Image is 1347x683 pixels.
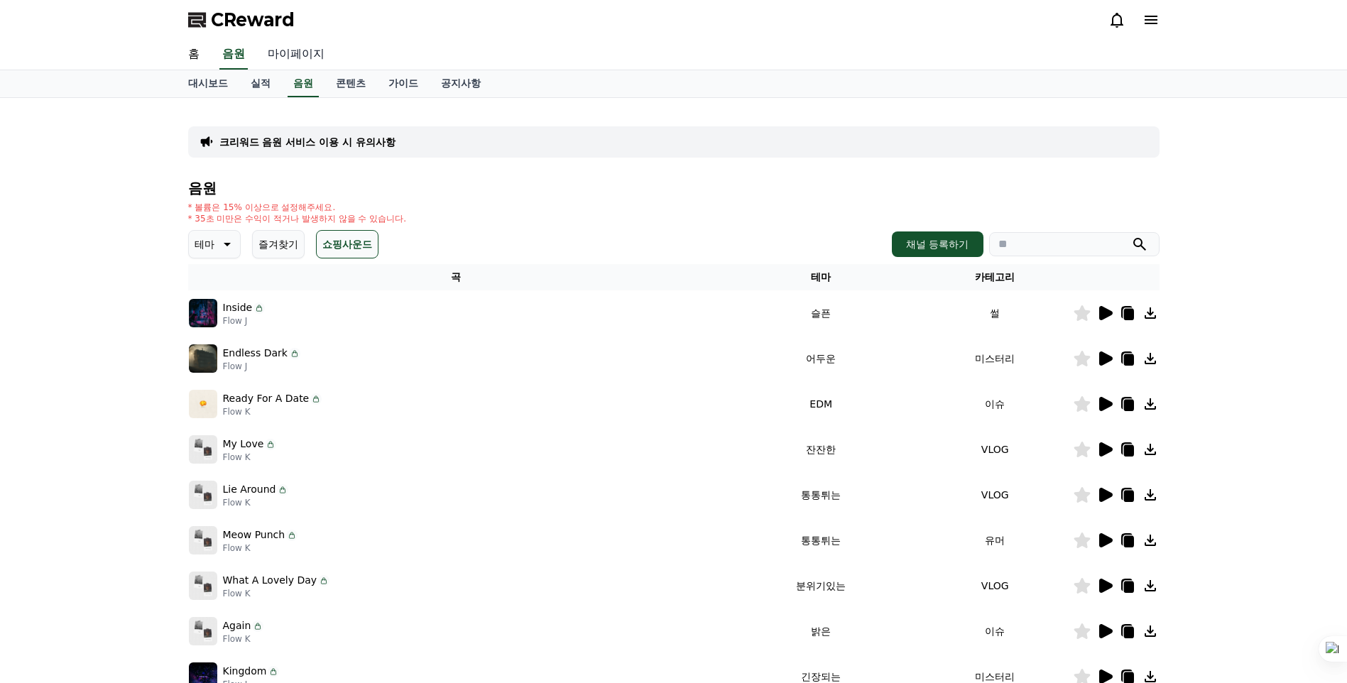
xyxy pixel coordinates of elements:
a: 공지사항 [430,70,492,97]
p: * 35초 미만은 수익이 적거나 발생하지 않을 수 있습니다. [188,213,407,224]
td: VLOG [917,563,1073,608]
td: 이슈 [917,608,1073,654]
td: 통통튀는 [724,518,917,563]
p: Lie Around [223,482,276,497]
td: 잔잔한 [724,427,917,472]
td: VLOG [917,472,1073,518]
p: Flow K [223,406,322,417]
p: Kingdom [223,664,267,679]
span: CReward [211,9,295,31]
th: 테마 [724,264,917,290]
img: music [189,481,217,509]
img: music [189,617,217,645]
a: 콘텐츠 [325,70,377,97]
td: 슬픈 [724,290,917,336]
p: * 볼륨은 15% 이상으로 설정해주세요. [188,202,407,213]
p: Endless Dark [223,346,288,361]
button: 즐겨찾기 [252,230,305,258]
td: 어두운 [724,336,917,381]
h4: 음원 [188,180,1160,196]
img: music [189,572,217,600]
td: 미스터리 [917,336,1073,381]
a: 음원 [288,70,319,97]
a: 대시보드 [177,70,239,97]
img: music [189,344,217,373]
td: 밝은 [724,608,917,654]
td: 썰 [917,290,1073,336]
button: 쇼핑사운드 [316,230,378,258]
a: 실적 [239,70,282,97]
button: 테마 [188,230,241,258]
td: 분위기있는 [724,563,917,608]
p: What A Lovely Day [223,573,317,588]
th: 카테고리 [917,264,1073,290]
p: Flow K [223,497,289,508]
img: music [189,299,217,327]
a: 가이드 [377,70,430,97]
img: music [189,435,217,464]
a: CReward [188,9,295,31]
p: Flow K [223,542,298,554]
td: EDM [724,381,917,427]
a: 마이페이지 [256,40,336,70]
td: VLOG [917,427,1073,472]
img: music [189,526,217,554]
p: Meow Punch [223,528,285,542]
p: Ready For A Date [223,391,310,406]
a: 크리워드 음원 서비스 이용 시 유의사항 [219,135,396,149]
td: 통통튀는 [724,472,917,518]
p: Inside [223,300,253,315]
td: 이슈 [917,381,1073,427]
td: 유머 [917,518,1073,563]
p: Flow J [223,315,266,327]
a: 음원 [219,40,248,70]
p: 테마 [195,234,214,254]
th: 곡 [188,264,725,290]
p: Flow K [223,633,264,645]
img: music [189,390,217,418]
p: Flow K [223,452,277,463]
p: Again [223,618,251,633]
p: Flow J [223,361,300,372]
a: 홈 [177,40,211,70]
p: My Love [223,437,264,452]
button: 채널 등록하기 [892,231,983,257]
p: Flow K [223,588,330,599]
